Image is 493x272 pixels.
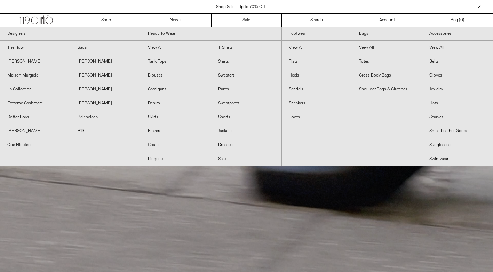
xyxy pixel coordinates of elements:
span: ) [460,17,464,23]
a: Gloves [422,69,493,82]
a: Ready To Wear [141,27,281,41]
a: Sacai [71,41,141,55]
a: Sandals [282,82,352,96]
a: Jewelry [422,82,493,96]
a: View All [352,41,422,55]
a: La Collection [0,82,71,96]
a: T-Shirts [211,41,281,55]
a: Blouses [141,69,211,82]
a: Scarves [422,110,493,124]
a: Small Leather Goods [422,124,493,138]
a: View All [282,41,352,55]
a: Maison Margiela [0,69,71,82]
a: Designers [0,27,141,41]
a: Jackets [211,124,281,138]
a: Totes [352,55,422,69]
a: Sweaters [211,69,281,82]
a: Heels [282,69,352,82]
a: Cross Body Bags [352,69,422,82]
a: Dresses [211,138,281,152]
a: Shop [71,14,141,27]
a: Hats [422,96,493,110]
a: Sunglasses [422,138,493,152]
a: Coats [141,138,211,152]
a: [PERSON_NAME] [0,124,71,138]
a: Account [352,14,422,27]
a: [PERSON_NAME] [71,96,141,110]
a: View All [422,41,493,55]
a: Bag () [422,14,493,27]
a: [PERSON_NAME] [0,55,71,69]
a: Cardigans [141,82,211,96]
a: Sale [212,14,282,27]
a: One Nineteen [0,138,71,152]
a: View All [141,41,211,55]
a: Sale [211,152,281,166]
a: Extreme Cashmere [0,96,71,110]
a: Balenciaga [71,110,141,124]
a: Boots [282,110,352,124]
a: Pants [211,82,281,96]
a: The Row [0,41,71,55]
a: Denim [141,96,211,110]
a: Shoulder Bags & Clutches [352,82,422,96]
a: [PERSON_NAME] [71,55,141,69]
a: [PERSON_NAME] [71,82,141,96]
a: Accessories [422,27,493,41]
a: Lingerie [141,152,211,166]
a: R13 [71,124,141,138]
a: Blazers [141,124,211,138]
a: Sneakers [282,96,352,110]
a: Shop Sale - Up to 70% Off [216,4,265,10]
a: Tank Tops [141,55,211,69]
a: Doffer Boys [0,110,71,124]
a: Search [282,14,352,27]
a: Bags [352,27,422,41]
a: Belts [422,55,493,69]
a: Flats [282,55,352,69]
a: [PERSON_NAME] [71,69,141,82]
a: Footwear [282,27,352,41]
a: Swimwear [422,152,493,166]
a: Shorts [211,110,281,124]
a: Shirts [211,55,281,69]
a: New In [141,14,212,27]
a: Skirts [141,110,211,124]
span: 0 [460,17,463,23]
a: Sweatpants [211,96,281,110]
